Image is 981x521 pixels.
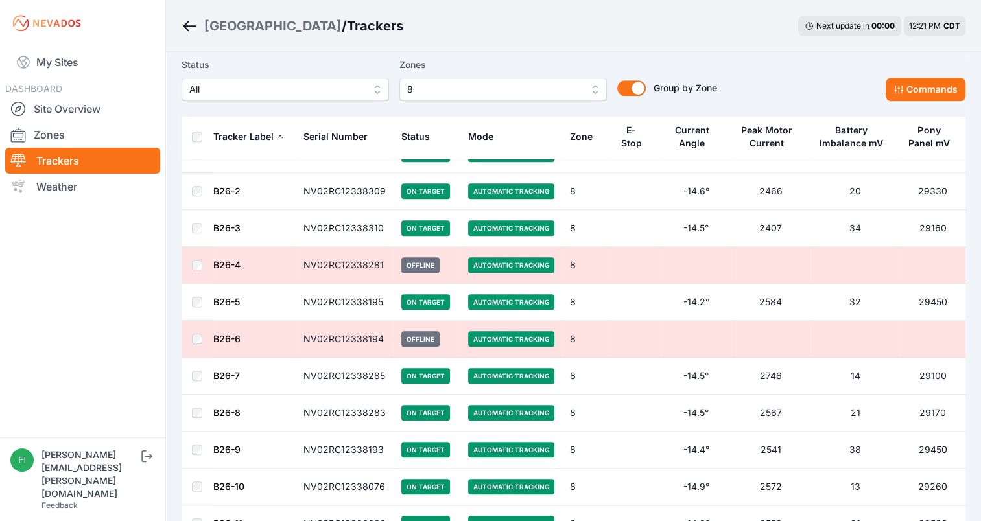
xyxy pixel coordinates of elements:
a: B26-10 [213,481,244,492]
div: [PERSON_NAME][EMAIL_ADDRESS][PERSON_NAME][DOMAIN_NAME] [41,448,139,500]
td: 2746 [731,358,810,395]
td: 29450 [900,284,965,321]
button: Current Angle [668,115,723,159]
span: Automatic Tracking [468,331,554,347]
div: Peak Motor Current [739,124,795,150]
a: Trackers [5,148,160,174]
td: 2572 [731,469,810,505]
td: 2541 [731,432,810,469]
button: Pony Panel mV [908,115,958,159]
a: Site Overview [5,96,160,122]
button: Tracker Label [213,121,284,152]
span: Automatic Tracking [468,405,554,421]
span: Automatic Tracking [468,183,554,199]
button: Mode [468,121,504,152]
button: E-Stop [619,115,653,159]
td: 34 [810,210,901,247]
span: / [342,17,347,35]
div: Current Angle [668,124,715,150]
button: Peak Motor Current [739,115,803,159]
span: CDT [943,21,960,30]
span: DASHBOARD [5,83,62,94]
span: Automatic Tracking [468,220,554,236]
td: 2567 [731,395,810,432]
td: 29450 [900,432,965,469]
span: On Target [401,442,450,457]
td: NV02RC12338194 [296,321,394,358]
div: Mode [468,130,493,143]
td: -14.5° [661,358,731,395]
span: Automatic Tracking [468,479,554,494]
td: -14.5° [661,395,731,432]
td: 8 [562,395,611,432]
a: B26-5 [213,296,240,307]
td: 2407 [731,210,810,247]
div: Status [401,130,430,143]
td: 8 [562,469,611,505]
td: 20 [810,173,901,210]
button: Battery Imbalance mV [818,115,893,159]
button: Commands [886,78,965,101]
a: Weather [5,174,160,200]
td: -14.2° [661,284,731,321]
td: 14 [810,358,901,395]
td: 8 [562,173,611,210]
h3: Trackers [347,17,403,35]
td: 8 [562,210,611,247]
a: B26-9 [213,444,241,455]
a: B26-7 [213,370,240,381]
td: -14.9° [661,469,731,505]
span: On Target [401,368,450,384]
td: 29100 [900,358,965,395]
td: NV02RC12338309 [296,173,394,210]
div: Serial Number [303,130,368,143]
span: Next update in [816,21,869,30]
a: [GEOGRAPHIC_DATA] [204,17,342,35]
span: On Target [401,294,450,310]
td: 13 [810,469,901,505]
div: Zone [570,130,593,143]
td: 21 [810,395,901,432]
td: NV02RC12338285 [296,358,394,395]
button: All [182,78,389,101]
a: B26-3 [213,222,241,233]
td: -14.5° [661,210,731,247]
td: 38 [810,432,901,469]
td: 29160 [900,210,965,247]
a: B26-4 [213,259,241,270]
td: NV02RC12338310 [296,210,394,247]
span: Offline [401,331,440,347]
span: Automatic Tracking [468,442,554,457]
a: B26-2 [213,185,241,196]
span: 12:21 PM [909,21,941,30]
span: Automatic Tracking [468,257,554,273]
button: Status [401,121,440,152]
label: Status [182,57,389,73]
span: Automatic Tracking [468,294,554,310]
div: Pony Panel mV [908,124,950,150]
td: 8 [562,247,611,284]
span: All [189,82,363,97]
a: My Sites [5,47,160,78]
span: 8 [407,82,581,97]
span: On Target [401,220,450,236]
td: NV02RC12338283 [296,395,394,432]
a: B26-8 [213,407,241,418]
span: Group by Zone [654,82,717,93]
nav: Breadcrumb [182,9,403,43]
a: Feedback [41,500,78,510]
td: 8 [562,432,611,469]
td: 2466 [731,173,810,210]
div: E-Stop [619,124,644,150]
span: On Target [401,405,450,421]
td: NV02RC12338281 [296,247,394,284]
td: 8 [562,284,611,321]
td: -14.4° [661,432,731,469]
td: 29260 [900,469,965,505]
span: On Target [401,183,450,199]
td: 2584 [731,284,810,321]
td: 8 [562,358,611,395]
td: 32 [810,284,901,321]
span: On Target [401,479,450,494]
a: Zones [5,122,160,148]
